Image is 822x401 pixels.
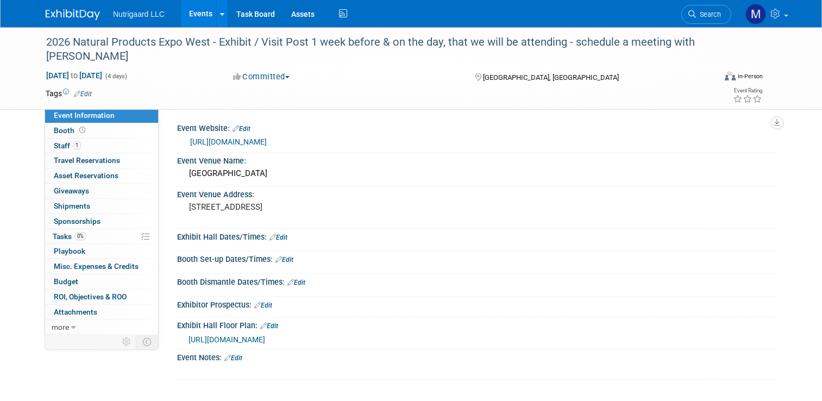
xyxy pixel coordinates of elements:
div: In-Person [737,72,763,80]
a: Giveaways [45,184,158,198]
a: [URL][DOMAIN_NAME] [189,335,265,344]
a: Edit [287,279,305,286]
a: Budget [45,274,158,289]
div: Event Website: [177,120,776,134]
div: 2026 Natural Products Expo West - Exhibit / Visit Post 1 week before & on the day, that we will b... [42,33,702,66]
a: Edit [224,354,242,362]
a: Edit [233,125,250,133]
span: Asset Reservations [54,171,118,180]
a: Staff1 [45,139,158,153]
a: [URL][DOMAIN_NAME] [190,137,267,146]
span: Sponsorships [54,217,101,225]
td: Tags [46,88,92,99]
a: Shipments [45,199,158,214]
div: Event Format [657,70,763,86]
span: [DATE] [DATE] [46,71,103,80]
a: Sponsorships [45,214,158,229]
a: ROI, Objectives & ROO [45,290,158,304]
td: Toggle Event Tabs [136,335,159,349]
span: Misc. Expenses & Credits [54,262,139,271]
pre: [STREET_ADDRESS] [189,202,415,212]
span: Nutrigaard LLC [113,10,165,18]
a: Event Information [45,108,158,123]
div: Event Rating [733,88,762,93]
span: 0% [74,232,86,240]
button: Committed [229,71,294,83]
span: Travel Reservations [54,156,120,165]
span: Staff [54,141,81,150]
a: Attachments [45,305,158,319]
a: Edit [254,302,272,309]
a: Misc. Expenses & Credits [45,259,158,274]
span: Shipments [54,202,90,210]
td: Personalize Event Tab Strip [117,335,136,349]
span: Booth [54,126,87,135]
div: Booth Set-up Dates/Times: [177,251,776,265]
a: Booth [45,123,158,138]
span: Attachments [54,308,97,316]
span: more [52,323,69,331]
div: Exhibit Hall Dates/Times: [177,229,776,243]
div: Event Venue Name: [177,153,776,166]
a: Playbook [45,244,158,259]
span: 1 [73,141,81,149]
a: Asset Reservations [45,168,158,183]
img: Format-Inperson.png [725,72,736,80]
a: Edit [275,256,293,264]
div: Exhibitor Prospectus: [177,297,776,311]
span: (4 days) [104,73,127,80]
span: to [69,71,79,80]
div: Exhibit Hall Floor Plan: [177,317,776,331]
span: ROI, Objectives & ROO [54,292,127,301]
span: Search [696,10,721,18]
div: Booth Dismantle Dates/Times: [177,274,776,288]
a: more [45,320,158,335]
span: Budget [54,277,78,286]
img: Mathias Ruperti [745,4,766,24]
a: Tasks0% [45,229,158,244]
a: Edit [74,90,92,98]
div: Event Venue Address: [177,186,776,200]
img: ExhibitDay [46,9,100,20]
a: Search [681,5,731,24]
span: Tasks [53,232,86,241]
a: Edit [269,234,287,241]
a: Travel Reservations [45,153,158,168]
span: Booth not reserved yet [77,126,87,134]
span: Playbook [54,247,85,255]
span: [GEOGRAPHIC_DATA], [GEOGRAPHIC_DATA] [483,73,619,82]
span: Event Information [54,111,115,120]
div: Event Notes: [177,349,776,364]
span: Giveaways [54,186,89,195]
a: Edit [260,322,278,330]
div: [GEOGRAPHIC_DATA] [185,165,768,182]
